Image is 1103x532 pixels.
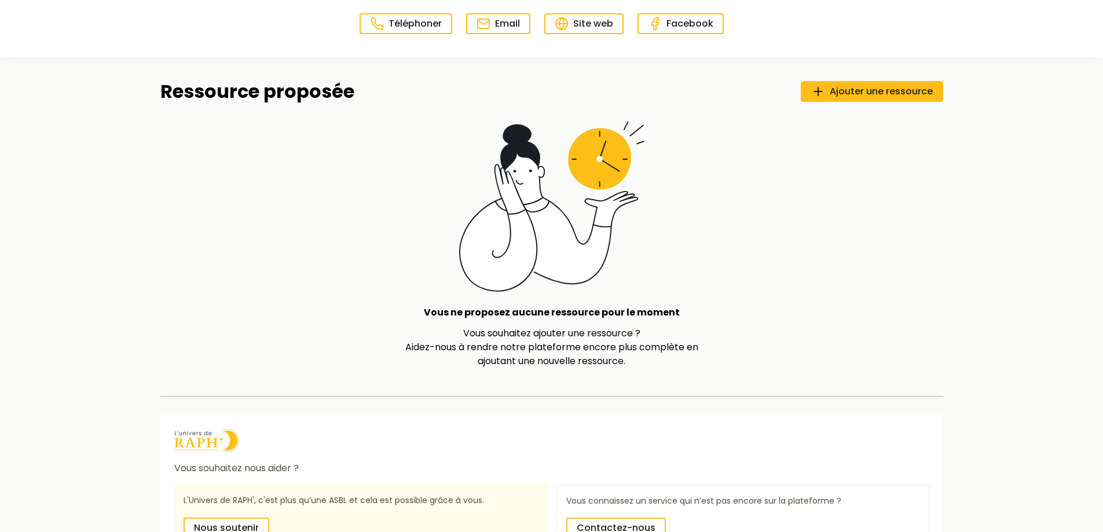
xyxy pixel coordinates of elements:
span: Téléphoner [389,17,442,30]
p: Vous souhaitez nous aider ? [174,461,929,475]
span: Facebook [666,17,713,30]
img: logo Univers de Raph [174,429,239,452]
span: Email [495,17,520,30]
span: Ajouter une ressource [830,85,933,98]
p: Vous souhaitez ajouter une ressource ? Aidez-nous à rendre notre plateforme encore plus complète ... [404,326,700,368]
span: Site web [573,17,613,30]
a: Facebook [637,13,724,34]
a: Ajouter une ressource [801,81,943,102]
a: Email [466,13,530,34]
p: Vous connaissez un service qui n’est pas encore sur la plateforme ? [566,494,919,508]
p: Vous ne proposez aucune ressource pour le moment [404,306,700,320]
h3: Ressource proposée [160,80,354,102]
p: L'Univers de RAPH', c'est plus qu’une ASBL et cela est possible grâce à vous. [184,494,538,508]
a: Téléphoner [360,13,452,34]
a: Site web [544,13,624,34]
